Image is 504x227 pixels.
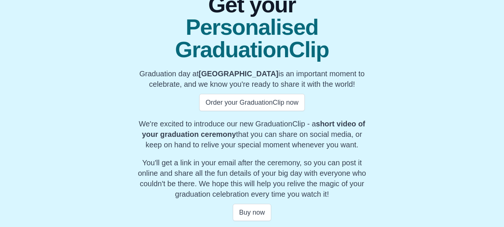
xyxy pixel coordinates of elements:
[135,16,369,61] span: Personalised GraduationClip
[135,119,369,150] p: We're excited to introduce our new GraduationClip - a that you can share on social media, or keep...
[135,157,369,199] p: You'll get a link in your email after the ceremony, so you can post it online and share all the f...
[199,94,305,111] button: Order your GraduationClip now
[135,68,369,89] p: Graduation day at is an important moment to celebrate, and we know you're ready to share it with ...
[199,70,279,78] b: [GEOGRAPHIC_DATA]
[233,204,271,221] button: Buy now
